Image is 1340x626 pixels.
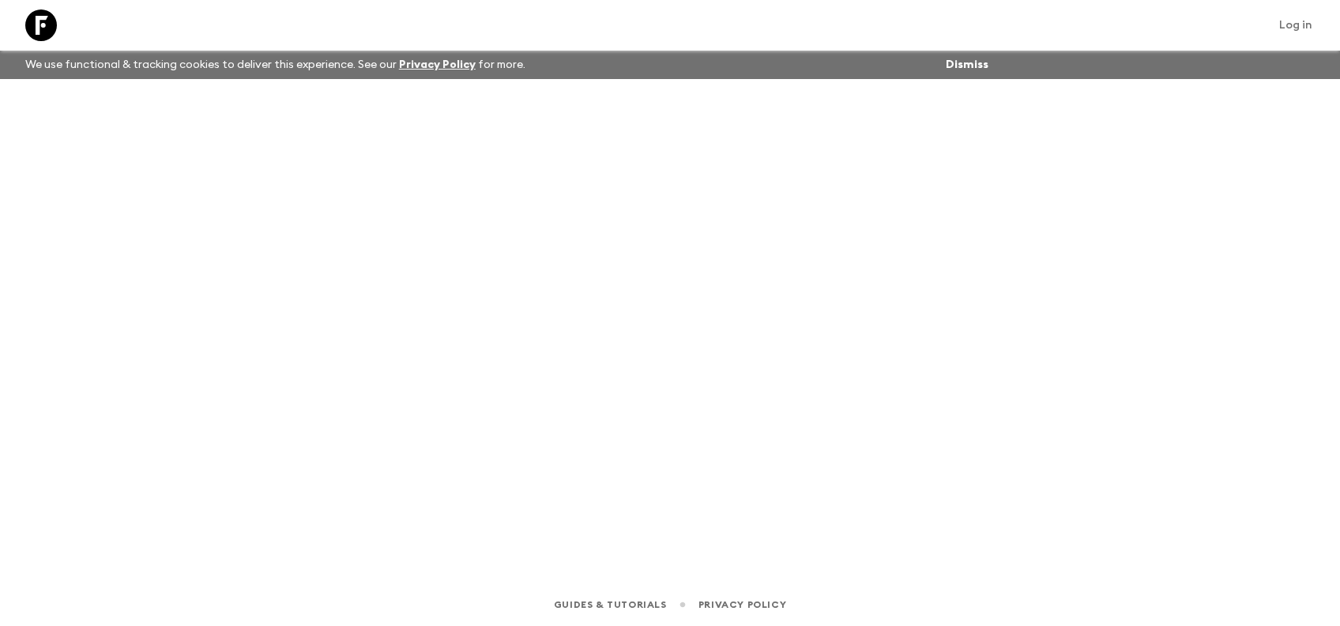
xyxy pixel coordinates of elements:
a: Log in [1270,14,1321,36]
button: Dismiss [942,54,992,76]
a: Privacy Policy [698,596,786,613]
a: Guides & Tutorials [554,596,667,613]
p: We use functional & tracking cookies to deliver this experience. See our for more. [19,51,532,79]
a: Privacy Policy [399,59,476,70]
